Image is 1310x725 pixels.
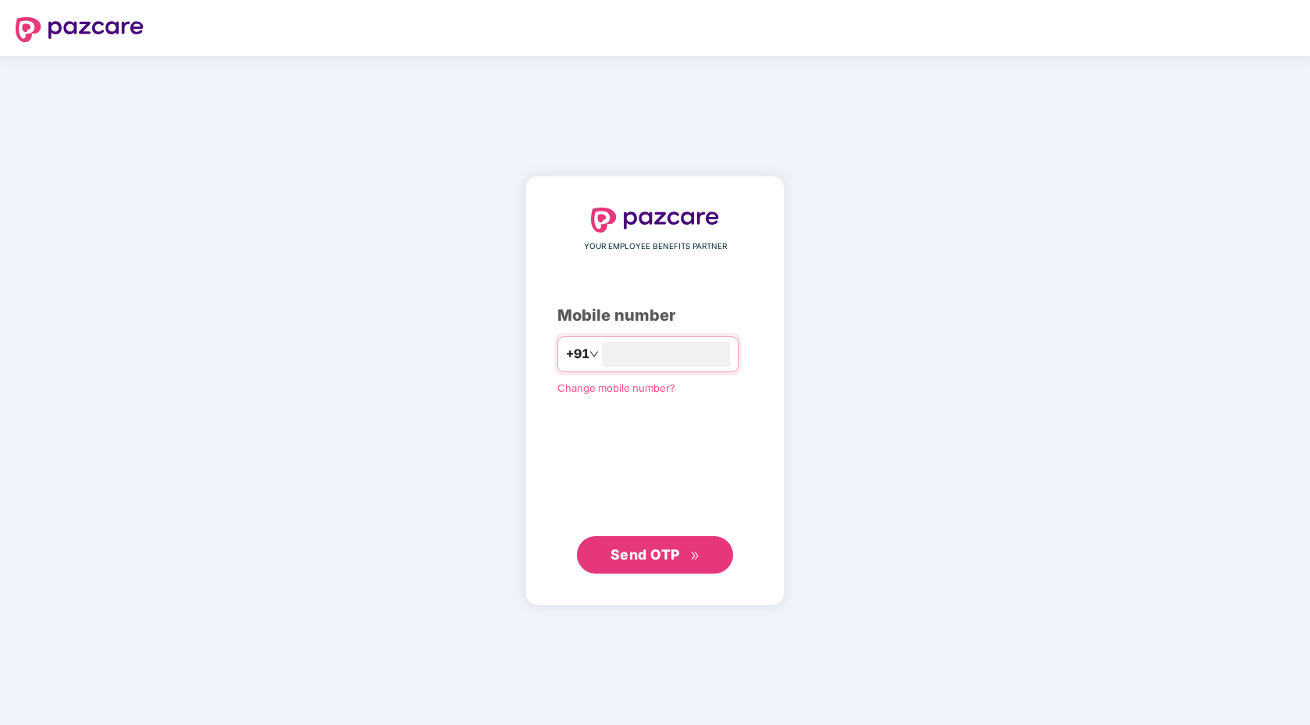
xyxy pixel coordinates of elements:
[690,551,700,561] span: double-right
[584,240,727,253] span: YOUR EMPLOYEE BENEFITS PARTNER
[589,350,599,359] span: down
[611,546,680,563] span: Send OTP
[577,536,733,574] button: Send OTPdouble-right
[557,304,753,328] div: Mobile number
[557,382,675,394] a: Change mobile number?
[566,344,589,364] span: +91
[16,17,144,42] img: logo
[591,208,719,233] img: logo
